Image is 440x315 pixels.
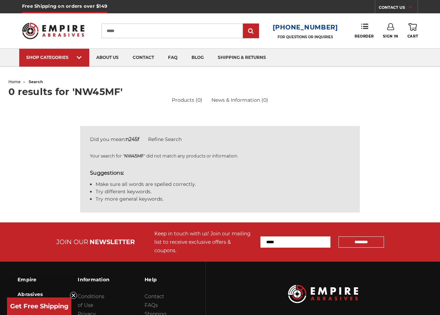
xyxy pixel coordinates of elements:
[29,79,43,84] span: search
[379,4,418,13] a: CONTACT US
[89,49,126,67] a: about us
[145,272,167,287] h3: Help
[273,35,338,39] p: FOR QUESTIONS OR INQUIRIES
[161,49,184,67] a: faq
[383,34,398,39] span: Sign In
[26,55,82,60] div: SHOP CATEGORIES
[273,22,338,33] a: [PHONE_NUMBER]
[8,87,432,96] h1: 0 results for 'NW45MF'
[78,272,110,287] h3: Information
[70,292,77,299] button: Close teaser
[211,97,268,103] a: News & Information (0)
[90,238,135,246] span: NEWSLETTER
[288,285,358,303] img: Empire Abrasives Logo Image
[18,272,43,302] h3: Empire Abrasives
[90,169,350,177] h5: Suggestions:
[22,19,84,43] img: Empire Abrasives
[124,153,144,159] strong: NW45MF
[211,49,273,67] a: shipping & returns
[126,49,161,67] a: contact
[145,302,158,308] a: FAQs
[244,24,258,38] input: Submit
[10,302,69,310] span: Get Free Shipping
[355,34,374,39] span: Reorder
[78,293,104,308] a: Conditions of Use
[90,136,350,143] div: Did you mean:
[407,34,418,39] span: Cart
[8,79,21,84] a: home
[96,195,350,203] li: Try more general keywords.
[96,181,350,188] li: Make sure all words are spelled correctly.
[355,23,374,38] a: Reorder
[7,297,71,315] div: Get Free ShippingClose teaser
[184,49,211,67] a: blog
[126,136,139,142] strong: n245f
[96,188,350,195] li: Try different keywords.
[407,23,418,39] a: Cart
[90,153,350,159] p: Your search for " " did not match any products or information.
[172,96,202,104] a: Products (0)
[154,229,253,255] div: Keep in touch with us! Join our mailing list to receive exclusive offers & coupons.
[145,293,164,300] a: Contact
[148,136,182,142] a: Refine Search
[56,238,88,246] span: JOIN OUR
